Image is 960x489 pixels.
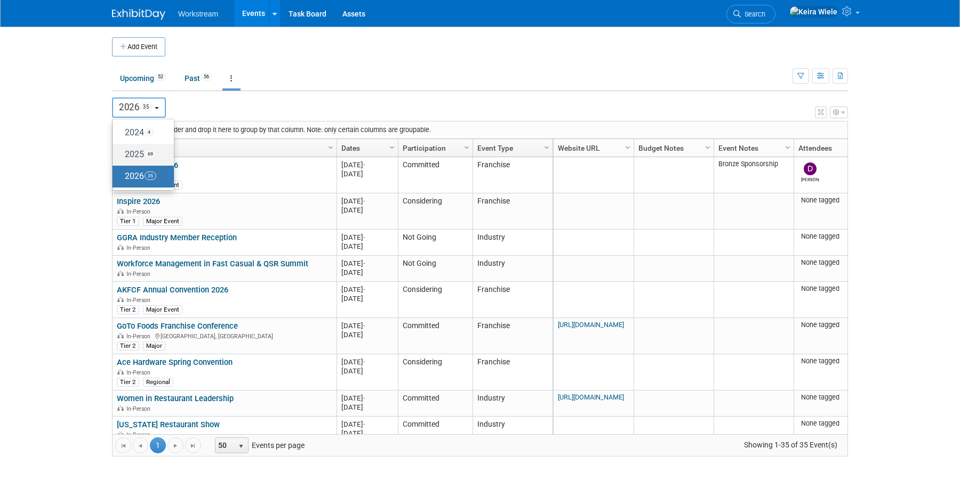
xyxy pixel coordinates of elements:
div: Tier 1 [117,217,139,225]
span: Workstream [178,10,218,18]
a: Ace Hardware Spring Convention [117,357,233,367]
a: Search [726,5,775,23]
div: [DATE] [341,330,393,339]
a: Upcoming52 [112,68,174,88]
div: [DATE] [341,403,393,412]
span: Go to the previous page [136,442,145,450]
div: [DATE] [341,366,393,376]
span: Column Settings [462,143,471,152]
a: Website URL [558,139,627,157]
div: [DATE] [341,169,393,178]
a: Past56 [177,68,220,88]
span: Search [741,10,765,18]
div: Drag a column header and drop it here to group by that column. Note: only certain columns are gro... [113,121,847,138]
a: Workforce Management in Fast Casual & QSR Summit [117,259,308,268]
button: 202635 [112,97,166,118]
div: [DATE] [341,429,393,438]
span: Column Settings [542,143,551,152]
a: [URL][DOMAIN_NAME] [558,321,624,329]
img: In-Person Event [117,271,124,276]
td: Committed [398,390,473,417]
div: [DATE] [341,259,393,268]
div: Major Event [143,305,182,314]
div: [DATE] [341,233,393,242]
a: Event [117,139,330,157]
span: In-Person [126,297,154,304]
a: AKFCF Annual Convention 2026 [117,285,228,295]
a: Column Settings [702,139,714,155]
span: - [363,358,365,366]
span: In-Person [126,369,154,376]
div: [DATE] [341,268,393,277]
span: 4 [145,128,154,136]
div: [DATE] [341,242,393,251]
div: Tier 2 [117,341,139,350]
td: Industry [473,417,553,443]
span: In-Person [126,244,154,251]
span: - [363,161,365,169]
a: Dates [341,139,391,157]
div: [DATE] [341,357,393,366]
a: Column Settings [461,139,473,155]
a: Go to the previous page [132,437,148,453]
div: [DATE] [341,160,393,169]
span: - [363,197,365,205]
div: None tagged [798,393,897,402]
span: In-Person [126,405,154,412]
img: In-Person Event [117,369,124,374]
a: Column Settings [387,139,398,155]
span: - [363,286,365,294]
span: Go to the first page [119,442,127,450]
a: Participation [403,139,466,157]
div: None tagged [798,321,897,329]
div: [DATE] [341,394,393,403]
a: GoTo Foods Franchise Conference [117,321,238,331]
button: Add Event [112,37,165,56]
span: 2026 [119,102,152,112]
a: Column Settings [622,139,634,155]
a: Column Settings [541,139,553,155]
td: Industry [473,256,553,282]
a: [URL][DOMAIN_NAME] [558,393,624,401]
div: None tagged [798,357,897,365]
div: None tagged [798,196,897,205]
div: None tagged [798,232,897,241]
span: - [363,322,365,330]
td: Not Going [398,230,473,256]
div: [DATE] [341,285,393,294]
img: In-Person Event [117,297,124,302]
img: Dwight Smith [804,162,817,175]
td: Industry [473,230,553,256]
a: Column Settings [782,139,794,155]
span: 1 [150,437,166,453]
span: - [363,259,365,267]
a: Go to the first page [115,437,131,453]
img: In-Person Event [117,208,124,214]
a: Attendees [798,139,893,157]
td: Franchise [473,282,553,318]
span: - [363,394,365,402]
td: Committed [398,417,473,443]
span: Events per page [202,437,315,453]
a: GGRA Industry Member Reception [117,233,237,242]
a: Go to the next page [167,437,183,453]
a: Budget Notes [638,139,707,157]
span: Go to the next page [171,442,180,450]
a: [US_STATE] Restaurant Show [117,420,220,429]
img: In-Person Event [117,333,124,338]
span: Column Settings [623,143,632,152]
span: select [237,442,245,451]
img: In-Person Event [117,405,124,411]
td: Franchise [473,354,553,390]
span: Go to the last page [189,442,197,450]
div: [DATE] [341,321,393,330]
span: Showing 1-35 of 35 Event(s) [734,437,847,452]
span: Column Settings [388,143,396,152]
td: Industry [473,390,553,417]
span: 69 [145,150,156,158]
span: In-Person [126,431,154,438]
span: 35 [140,102,152,111]
span: 52 [155,73,166,81]
div: Regional [143,378,173,386]
td: Considering [398,354,473,390]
